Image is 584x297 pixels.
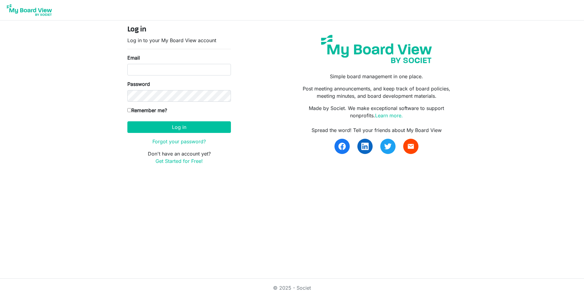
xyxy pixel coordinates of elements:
img: My Board View Logo [5,2,54,18]
a: Learn more. [375,112,403,119]
p: Made by Societ. We make exceptional software to support nonprofits. [297,105,457,119]
label: Password [127,80,150,88]
div: Spread the word! Tell your friends about My Board View [297,127,457,134]
a: Get Started for Free! [155,158,203,164]
a: © 2025 - Societ [273,285,311,291]
label: Remember me? [127,107,167,114]
p: Don't have an account yet? [127,150,231,165]
img: twitter.svg [384,143,392,150]
img: linkedin.svg [361,143,369,150]
button: Log in [127,121,231,133]
input: Remember me? [127,108,131,112]
img: facebook.svg [338,143,346,150]
img: my-board-view-societ.svg [316,30,436,68]
p: Simple board management in one place. [297,73,457,80]
h4: Log in [127,25,231,34]
a: Forgot your password? [152,138,206,145]
p: Log in to your My Board View account [127,37,231,44]
label: Email [127,54,140,61]
p: Post meeting announcements, and keep track of board policies, meeting minutes, and board developm... [297,85,457,100]
span: email [407,143,414,150]
a: email [403,139,418,154]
